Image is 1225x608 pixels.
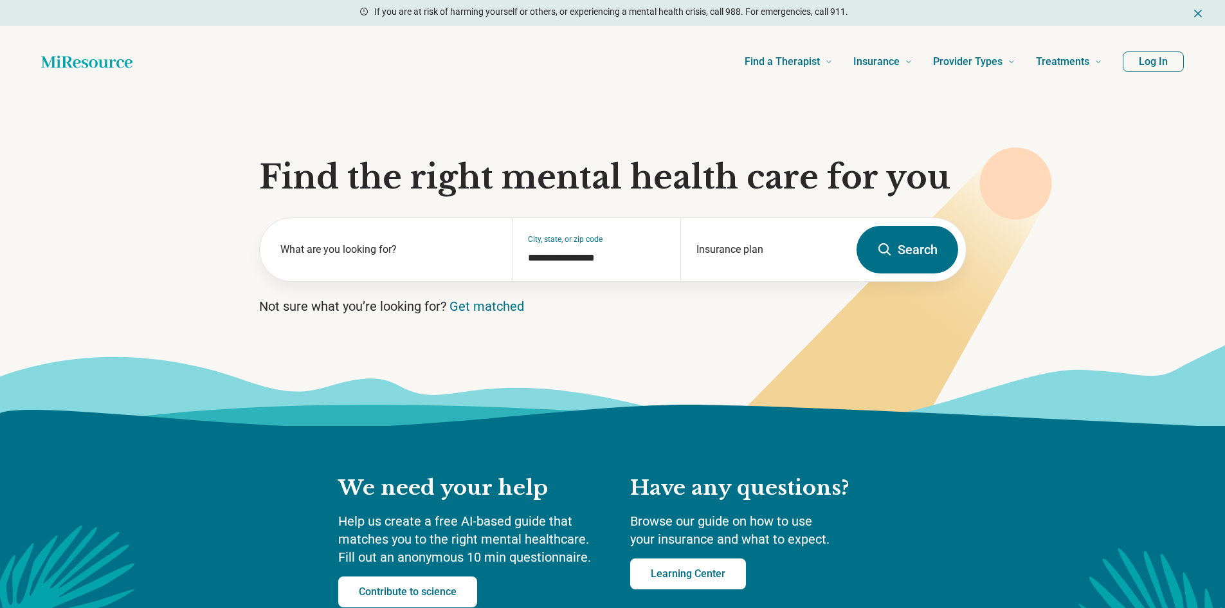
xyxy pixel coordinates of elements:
[630,558,746,589] a: Learning Center
[338,475,604,502] h2: We need your help
[630,475,887,502] h2: Have any questions?
[853,36,912,88] a: Insurance
[857,226,958,273] button: Search
[1192,5,1204,21] button: Dismiss
[933,53,1003,71] span: Provider Types
[1123,51,1184,72] button: Log In
[1036,36,1102,88] a: Treatments
[449,299,524,314] a: Get matched
[338,576,477,607] a: Contribute to science
[338,512,604,566] p: Help us create a free AI-based guide that matches you to the right mental healthcare. Fill out an...
[259,297,966,315] p: Not sure what you’re looking for?
[745,53,820,71] span: Find a Therapist
[745,36,833,88] a: Find a Therapist
[1036,53,1089,71] span: Treatments
[259,158,966,197] h1: Find the right mental health care for you
[933,36,1015,88] a: Provider Types
[374,5,848,19] p: If you are at risk of harming yourself or others, or experiencing a mental health crisis, call 98...
[630,512,887,548] p: Browse our guide on how to use your insurance and what to expect.
[41,49,132,75] a: Home page
[280,242,497,257] label: What are you looking for?
[853,53,900,71] span: Insurance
